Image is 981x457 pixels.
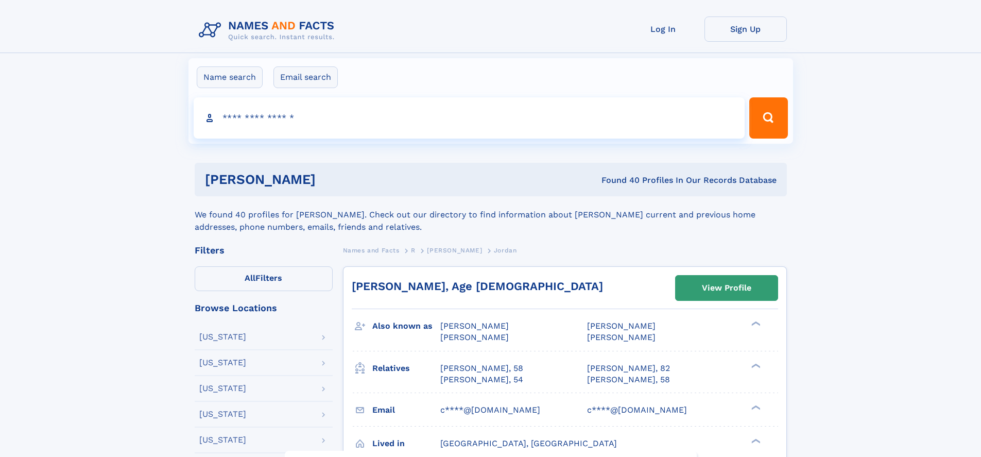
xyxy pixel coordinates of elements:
[749,404,761,411] div: ❯
[199,333,246,341] div: [US_STATE]
[749,97,787,139] button: Search Button
[440,332,509,342] span: [PERSON_NAME]
[411,244,416,257] a: R
[195,16,343,44] img: Logo Names and Facts
[352,280,603,293] a: [PERSON_NAME], Age [DEMOGRAPHIC_DATA]
[195,303,333,313] div: Browse Locations
[587,374,670,385] a: [PERSON_NAME], 58
[440,374,523,385] a: [PERSON_NAME], 54
[704,16,787,42] a: Sign Up
[702,276,751,300] div: View Profile
[343,244,400,257] a: Names and Facts
[458,175,777,186] div: Found 40 Profiles In Our Records Database
[622,16,704,42] a: Log In
[427,247,482,254] span: [PERSON_NAME]
[199,359,246,367] div: [US_STATE]
[245,273,255,283] span: All
[440,321,509,331] span: [PERSON_NAME]
[195,246,333,255] div: Filters
[195,196,787,233] div: We found 40 profiles for [PERSON_NAME]. Check out our directory to find information about [PERSON...
[427,244,482,257] a: [PERSON_NAME]
[440,438,617,448] span: [GEOGRAPHIC_DATA], [GEOGRAPHIC_DATA]
[372,435,440,452] h3: Lived in
[372,401,440,419] h3: Email
[749,320,761,327] div: ❯
[194,97,745,139] input: search input
[199,436,246,444] div: [US_STATE]
[494,247,517,254] span: Jordan
[749,362,761,369] div: ❯
[440,363,523,374] a: [PERSON_NAME], 58
[195,266,333,291] label: Filters
[587,332,656,342] span: [PERSON_NAME]
[749,437,761,444] div: ❯
[273,66,338,88] label: Email search
[199,384,246,393] div: [US_STATE]
[676,276,778,300] a: View Profile
[587,321,656,331] span: [PERSON_NAME]
[372,360,440,377] h3: Relatives
[197,66,263,88] label: Name search
[587,363,670,374] a: [PERSON_NAME], 82
[205,173,459,186] h1: [PERSON_NAME]
[411,247,416,254] span: R
[199,410,246,418] div: [US_STATE]
[372,317,440,335] h3: Also known as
